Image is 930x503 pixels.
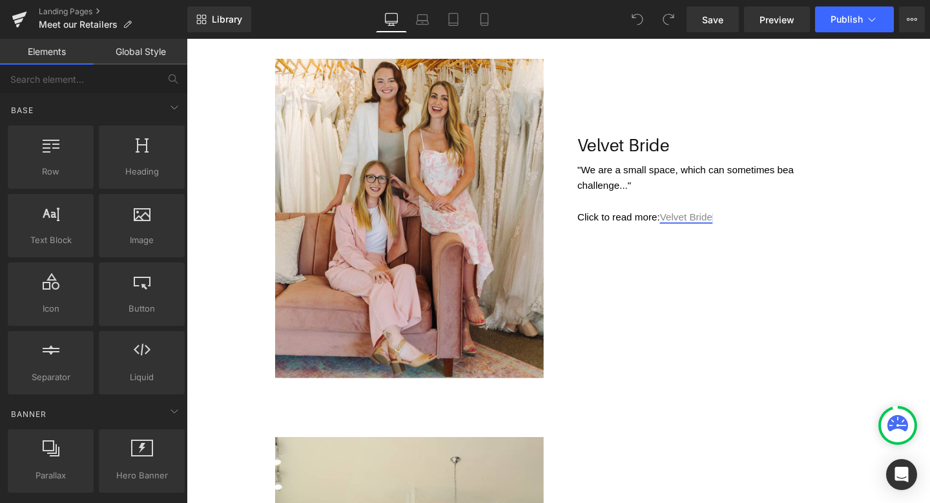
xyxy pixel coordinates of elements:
a: Laptop [407,6,438,32]
span: Base [10,104,35,116]
span: Library [212,14,242,25]
span: Hero Banner [103,469,181,482]
button: Undo [625,6,650,32]
a: Preview [744,6,810,32]
span: Icon [12,302,90,316]
span: Heading [103,165,181,178]
a: New Library [187,6,251,32]
a: Landing Pages [39,6,187,17]
button: Publish [815,6,894,32]
span: Meet our Retailers [39,19,118,30]
button: More [899,6,925,32]
span: Banner [10,408,48,420]
button: Redo [656,6,681,32]
span: Separator [12,370,90,384]
span: Button [103,302,181,316]
a: Tablet [438,6,469,32]
div: Open Intercom Messenger [886,459,917,490]
span: Preview [759,13,794,27]
p: Velvet Bride [411,102,685,123]
span: Text Block [12,233,90,247]
a: Velvet Bride [497,182,552,193]
font: "We are a small space, which can sometimes be [411,133,632,144]
font: Click to read more: [411,182,553,193]
a: Mobile [469,6,500,32]
a: Global Style [94,39,187,65]
span: Image [103,233,181,247]
span: Save [702,13,723,27]
span: Publish [831,14,863,25]
span: Row [12,165,90,178]
span: Liquid [103,370,181,384]
a: Desktop [376,6,407,32]
span: Parallax [12,469,90,482]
